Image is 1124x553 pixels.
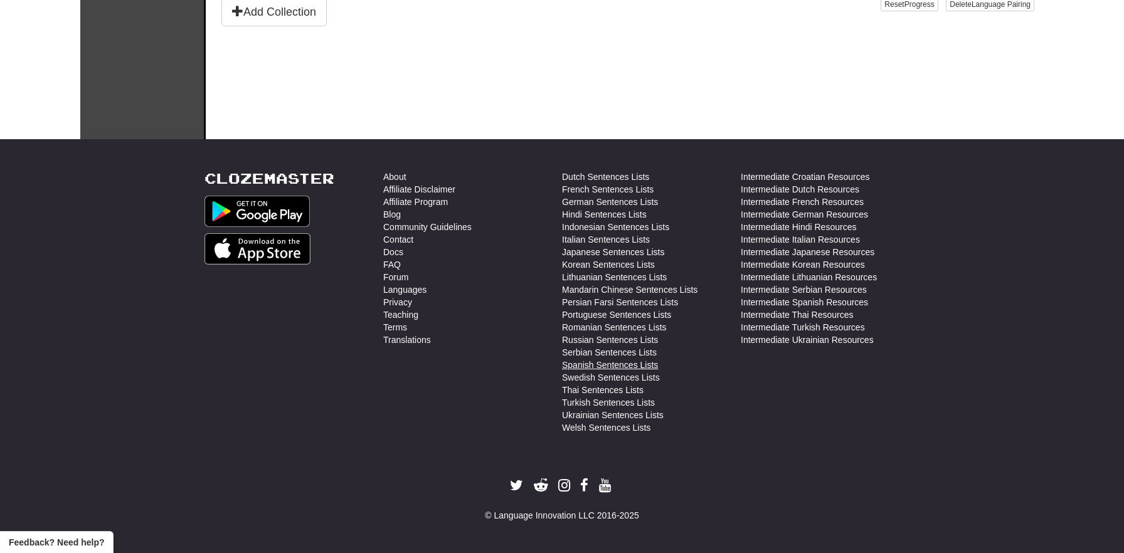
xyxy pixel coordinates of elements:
[562,258,655,271] a: Korean Sentences Lists
[562,171,649,183] a: Dutch Sentences Lists
[383,233,413,246] a: Contact
[562,346,657,359] a: Serbian Sentences Lists
[741,321,865,334] a: Intermediate Turkish Resources
[383,196,448,208] a: Affiliate Program
[741,183,859,196] a: Intermediate Dutch Resources
[383,296,412,308] a: Privacy
[562,196,658,208] a: German Sentences Lists
[562,384,644,396] a: Thai Sentences Lists
[562,359,658,371] a: Spanish Sentences Lists
[741,334,874,346] a: Intermediate Ukrainian Resources
[383,246,403,258] a: Docs
[741,246,874,258] a: Intermediate Japanese Resources
[741,171,869,183] a: Intermediate Croatian Resources
[741,283,867,296] a: Intermediate Serbian Resources
[562,334,658,346] a: Russian Sentences Lists
[562,271,667,283] a: Lithuanian Sentences Lists
[383,221,472,233] a: Community Guidelines
[383,258,401,271] a: FAQ
[383,321,407,334] a: Terms
[562,308,671,321] a: Portuguese Sentences Lists
[562,409,664,421] a: Ukrainian Sentences Lists
[383,183,455,196] a: Affiliate Disclaimer
[562,283,697,296] a: Mandarin Chinese Sentences Lists
[562,321,667,334] a: Romanian Sentences Lists
[741,196,864,208] a: Intermediate French Resources
[383,171,406,183] a: About
[562,421,650,434] a: Welsh Sentences Lists
[562,208,647,221] a: Hindi Sentences Lists
[204,196,310,227] img: Get it on Google Play
[562,396,655,409] a: Turkish Sentences Lists
[383,271,408,283] a: Forum
[9,536,104,549] span: Open feedback widget
[741,221,856,233] a: Intermediate Hindi Resources
[741,296,868,308] a: Intermediate Spanish Resources
[741,208,868,221] a: Intermediate German Resources
[562,183,654,196] a: French Sentences Lists
[562,221,669,233] a: Indonesian Sentences Lists
[383,334,431,346] a: Translations
[562,371,660,384] a: Swedish Sentences Lists
[741,258,865,271] a: Intermediate Korean Resources
[741,308,854,321] a: Intermediate Thai Resources
[741,271,877,283] a: Intermediate Lithuanian Resources
[741,233,860,246] a: Intermediate Italian Resources
[204,509,920,522] div: © Language Innovation LLC 2016-2025
[383,208,401,221] a: Blog
[204,233,310,265] img: Get it on App Store
[562,296,678,308] a: Persian Farsi Sentences Lists
[204,171,334,186] a: Clozemaster
[562,246,664,258] a: Japanese Sentences Lists
[562,233,650,246] a: Italian Sentences Lists
[383,308,418,321] a: Teaching
[383,283,427,296] a: Languages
